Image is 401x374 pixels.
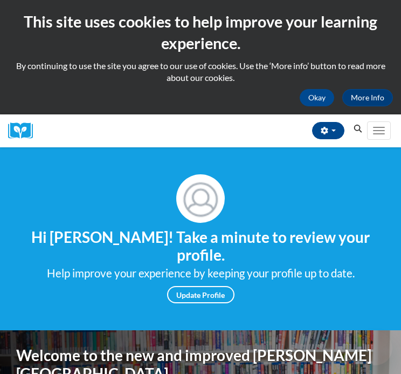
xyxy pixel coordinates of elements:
button: Search [350,123,366,135]
h4: Hi [PERSON_NAME]! Take a minute to review your profile. [8,228,393,264]
a: Update Profile [167,286,234,303]
button: Account Settings [312,122,344,139]
iframe: Button to launch messaging window [358,331,392,365]
a: Cox Campus [8,123,40,139]
div: Main menu [366,114,393,147]
h2: This site uses cookies to help improve your learning experience. [8,11,393,55]
img: Logo brand [8,123,40,139]
p: By continuing to use the site you agree to our use of cookies. Use the ‘More info’ button to read... [8,60,393,84]
button: Okay [300,89,334,106]
img: Profile Image [176,174,225,223]
a: More Info [342,89,393,106]
div: Help improve your experience by keeping your profile up to date. [8,264,393,282]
